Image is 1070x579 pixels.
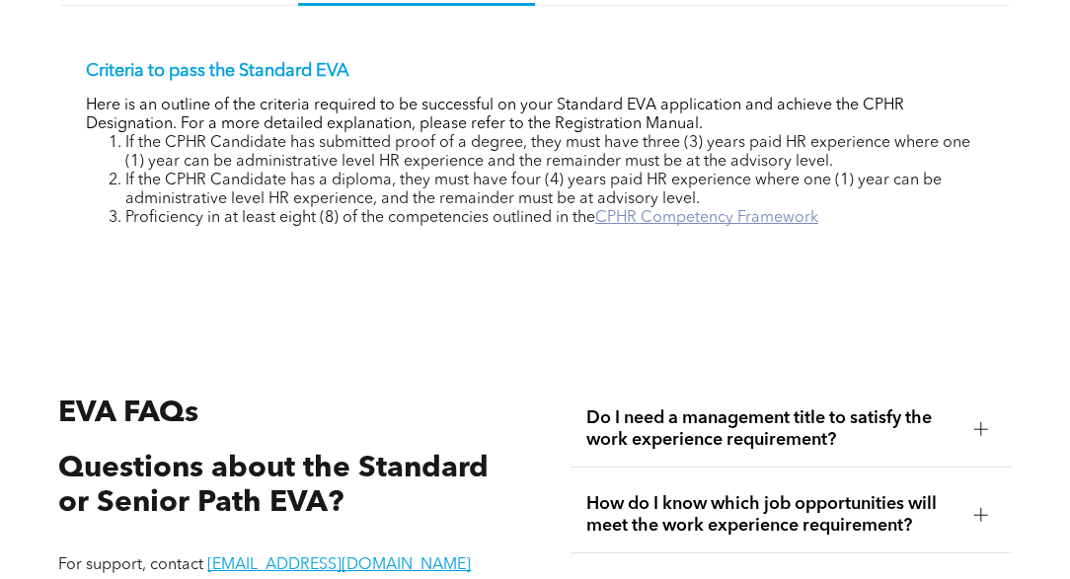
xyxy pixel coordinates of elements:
[86,97,984,134] p: Here is an outline of the criteria required to be successful on your Standard EVA application and...
[58,454,489,518] span: Questions about the Standard or Senior Path EVA?
[125,172,984,209] li: If the CPHR Candidate has a diploma, they must have four (4) years paid HR experience where one (...
[58,398,198,428] span: EVA FAQs
[125,134,984,172] li: If the CPHR Candidate has submitted proof of a degree, they must have three (3) years paid HR exp...
[58,557,203,573] span: For support, contact
[207,557,471,573] a: [EMAIL_ADDRESS][DOMAIN_NAME]
[86,60,984,82] p: Criteria to pass the Standard EVA
[125,209,984,228] li: Proficiency in at least eight (8) of the competencies outlined in the
[586,493,958,537] span: How do I know which job opportunities will meet the work experience requirement?
[586,407,958,451] span: Do I need a management title to satisfy the work experience requirement?
[595,210,818,226] a: CPHR Competency Framework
